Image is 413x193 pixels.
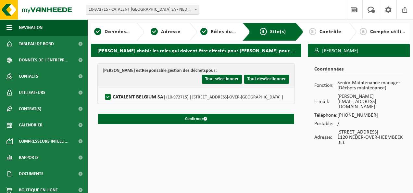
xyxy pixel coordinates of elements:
[202,75,242,84] button: Tout sélectionner
[200,28,237,36] a: 3Rôles du contact
[19,117,43,133] span: Calendrier
[360,28,367,35] span: 6
[314,92,337,111] td: E-mail:
[113,95,283,110] span: | (10-972715) | [STREET_ADDRESS]-OVER-[GEOGRAPHIC_DATA] | 0455.204.073
[91,44,301,57] h2: [PERSON_NAME] choisir les roles qui doivent être affectés pour [PERSON_NAME] pour les sites où il...
[98,114,294,124] button: Confirmer
[104,92,286,102] label: CATALENT BELGIUM SA
[200,28,207,35] span: 3
[86,5,199,15] span: 10-972715 - CATALENT BELGIUM SA - NEDER-OVER-HEEMBEEK
[244,75,289,84] button: Tout désélectionner
[337,128,403,147] td: [STREET_ADDRESS] 1120 NEDER-OVER-HEEMBEEK BEL
[19,166,44,182] span: Documents
[103,67,218,75] div: [PERSON_NAME] est pour :
[94,28,101,35] span: 1
[86,5,199,14] span: 10-972715 - CATALENT BELGIUM SA - NEDER-OVER-HEEMBEEK
[337,79,403,92] td: Senior Maintenance manager (Déchets maintenance)
[314,67,403,75] h2: Coordonnées
[147,28,184,36] a: 2Adresse
[314,111,337,120] td: Téléphone:
[211,29,253,34] span: Rôles du contact
[19,36,54,52] span: Tableau de bord
[105,29,159,34] span: Données personnelles
[270,29,286,34] span: Site(s)
[151,28,158,35] span: 2
[142,68,206,73] strong: Responsable gestion des déchets
[19,84,45,101] span: Utilisateurs
[337,92,403,111] td: [PERSON_NAME][EMAIL_ADDRESS][DOMAIN_NAME]
[319,29,341,34] span: Contrôle
[19,101,41,117] span: Contrat(s)
[19,19,43,36] span: Navigation
[314,120,337,128] td: Portable:
[308,44,410,58] h3: [PERSON_NAME]
[19,133,69,149] span: Compresseurs intelli...
[19,149,39,166] span: Rapports
[161,29,181,34] span: Adresse
[314,128,337,147] td: Adresse:
[19,52,69,68] span: Données de l'entrepr...
[337,111,403,120] td: [PHONE_NUMBER]
[260,28,267,35] span: 4
[19,68,38,84] span: Contacts
[314,79,337,92] td: Fonction:
[94,28,131,36] a: 1Données personnelles
[309,28,316,35] span: 5
[337,120,403,128] td: /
